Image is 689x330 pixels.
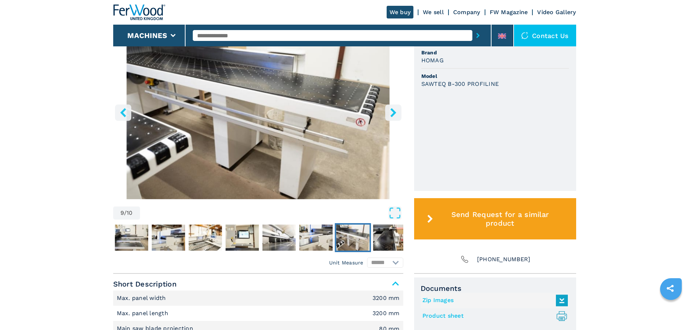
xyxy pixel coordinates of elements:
[460,254,470,264] img: Phone
[299,225,332,251] img: c83d876f55d00b083cb28477a641e1d6
[521,32,528,39] img: Contact us
[421,56,444,64] h3: HOMAG
[373,295,400,301] em: 3200 mm
[115,104,131,121] button: left-button
[472,27,484,44] button: submit-button
[422,295,564,306] a: Zip Images
[113,4,165,20] img: Ferwood
[120,210,124,216] span: 9
[298,223,334,252] button: Go to Slide 8
[371,223,408,252] button: Go to Slide 10
[477,254,531,264] span: [PHONE_NUMBER]
[117,294,168,302] p: Max. panel width
[329,259,363,266] em: Unit Measure
[490,9,528,16] a: FW Magazine
[661,279,679,297] a: sharethis
[385,104,401,121] button: right-button
[387,6,414,18] a: We buy
[127,31,167,40] button: Machines
[152,225,185,251] img: a0215d71dcc213f307336294e3c84ed6
[113,277,403,291] span: Short Description
[436,210,564,227] span: Send Request for a similar product
[422,310,564,322] a: Product sheet
[142,206,401,220] button: Open Fullscreen
[117,309,170,317] p: Max. panel length
[514,25,576,46] div: Contact us
[421,80,499,88] h3: SAWTEQ B-300 PROFILINE
[150,223,186,252] button: Go to Slide 4
[225,225,259,251] img: 1e7bfa4436d93c62354406ee25672fa3
[187,223,223,252] button: Go to Slide 5
[335,223,371,252] button: Go to Slide 9
[113,223,149,252] button: Go to Slide 3
[414,198,576,239] button: Send Request for a similar product
[658,297,684,325] iframe: Chat
[113,24,403,199] div: Go to Slide 9
[421,284,570,293] span: Documents
[423,9,444,16] a: We sell
[261,223,297,252] button: Go to Slide 7
[127,210,133,216] span: 10
[113,24,403,199] img: Front Loading Beam Panel Saws HOMAG SAWTEQ B-300 PROFILINE
[537,9,576,16] a: Video Gallery
[336,225,369,251] img: d6b0b99de1e179e12f420b5687cc110d
[224,223,260,252] button: Go to Slide 6
[421,49,569,56] span: Brand
[453,9,480,16] a: Company
[262,225,295,251] img: 0b09f09074815afae7ff4fe08bfc7c62
[76,223,366,252] nav: Thumbnail Navigation
[115,225,148,251] img: 7b3755f6a6e114de13f69b784cd2a18d
[421,72,569,80] span: Model
[373,225,406,251] img: 04eda86e9597559b801d0bf377979d76
[188,225,222,251] img: b795704fdfc763c39c9b2f7c3326740f
[124,210,127,216] span: /
[373,310,400,316] em: 3200 mm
